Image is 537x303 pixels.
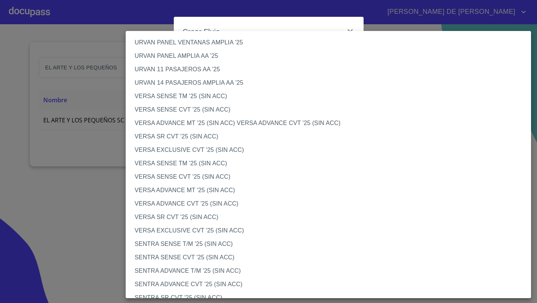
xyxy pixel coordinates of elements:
li: VERSA ADVANCE MT '25 (SIN ACC) VERSA ADVANCE CVT '25 (SIN ACC) [126,116,531,130]
li: VERSA SENSE CVT '25 (SIN ACC) [126,103,531,116]
li: SENTRA SENSE CVT '25 (SIN ACC) [126,251,531,264]
li: URVAN 14 PASAJEROS AMPLIA AA '25 [126,76,531,90]
li: VERSA EXCLUSIVE CVT '25 (SIN ACC) [126,224,531,237]
li: URVAN PANEL VENTANAS AMPLIA '25 [126,36,531,49]
li: VERSA SENSE TM '25 (SIN ACC) [126,157,531,170]
li: VERSA SR CVT '25 (SIN ACC) [126,210,531,224]
li: VERSA SENSE CVT '25 (SIN ACC) [126,170,531,184]
li: SENTRA ADVANCE CVT '25 (SIN ACC) [126,278,531,291]
li: SENTRA SENSE T/M '25 (SIN ACC) [126,237,531,251]
li: VERSA ADVANCE CVT '25 (SIN ACC) [126,197,531,210]
li: VERSA ADVANCE MT '25 (SIN ACC) [126,184,531,197]
li: VERSA EXCLUSIVE CVT '25 (SIN ACC) [126,143,531,157]
li: URVAN 11 PASAJEROS AA '25 [126,63,531,76]
li: URVAN PANEL AMPLIA AA '25 [126,49,531,63]
li: SENTRA ADVANCE T/M '25 (SIN ACC) [126,264,531,278]
li: VERSA SENSE TM '25 (SIN ACC) [126,90,531,103]
li: VERSA SR CVT '25 (SIN ACC) [126,130,531,143]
